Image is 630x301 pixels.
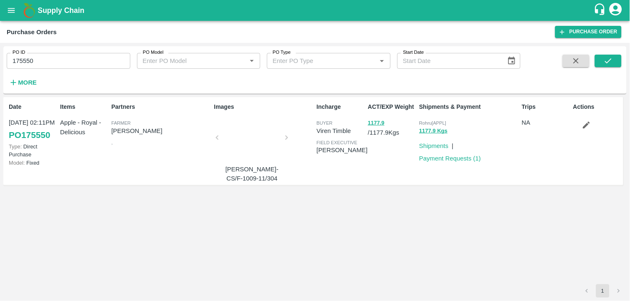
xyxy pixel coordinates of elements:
[397,53,500,69] input: Start Date
[403,49,424,56] label: Start Date
[246,55,257,66] button: Open
[112,140,113,145] span: ,
[596,284,610,298] button: page 1
[419,126,448,136] button: 1177.9 Kgs
[60,118,108,137] p: Apple - Royal - Delicious
[317,140,358,145] span: field executive
[419,120,447,125] span: Rohru[APPL]
[38,5,594,16] a: Supply Chain
[7,27,57,38] div: Purchase Orders
[112,103,211,111] p: Partners
[573,103,621,111] p: Actions
[317,145,368,155] p: [PERSON_NAME]
[7,75,39,90] button: More
[7,53,130,69] input: Enter PO ID
[608,2,623,19] div: account of current user
[221,165,283,183] p: [PERSON_NAME]-CS/F-1009-11/304
[419,103,519,111] p: Shipments & Payment
[9,160,25,166] span: Model:
[9,143,57,158] p: Direct Purchase
[317,126,365,135] p: Viren Timble
[317,103,365,111] p: Incharge
[38,6,84,15] b: Supply Chain
[368,118,385,128] button: 1177.9
[317,120,333,125] span: buyer
[60,103,108,111] p: Items
[9,143,22,150] span: Type:
[9,159,57,167] p: Fixed
[143,49,164,56] label: PO Model
[504,53,520,69] button: Choose date
[214,103,313,111] p: Images
[269,55,363,66] input: Enter PO Type
[579,284,627,298] nav: pagination navigation
[112,126,211,135] p: [PERSON_NAME]
[21,2,38,19] img: logo
[13,49,25,56] label: PO ID
[18,79,37,86] strong: More
[9,118,57,127] p: [DATE] 02:11PM
[9,128,50,143] a: PO175550
[522,103,570,111] p: Trips
[9,103,57,111] p: Date
[273,49,291,56] label: PO Type
[449,138,454,150] div: |
[522,118,570,127] p: NA
[368,103,416,111] p: ACT/EXP Weight
[555,26,622,38] a: Purchase Order
[594,3,608,18] div: customer-support
[419,143,449,149] a: Shipments
[376,55,387,66] button: Open
[419,155,481,162] a: Payment Requests (1)
[140,55,234,66] input: Enter PO Model
[112,120,131,125] span: Farmer
[368,118,416,137] p: / 1177.9 Kgs
[2,1,21,20] button: open drawer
